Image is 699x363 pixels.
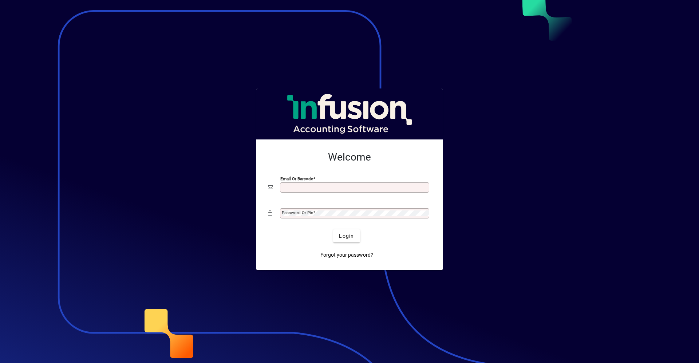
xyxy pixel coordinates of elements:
[282,210,313,215] mat-label: Password or Pin
[280,176,313,181] mat-label: Email or Barcode
[339,232,354,240] span: Login
[317,248,376,261] a: Forgot your password?
[268,151,431,163] h2: Welcome
[333,229,360,242] button: Login
[320,251,373,259] span: Forgot your password?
